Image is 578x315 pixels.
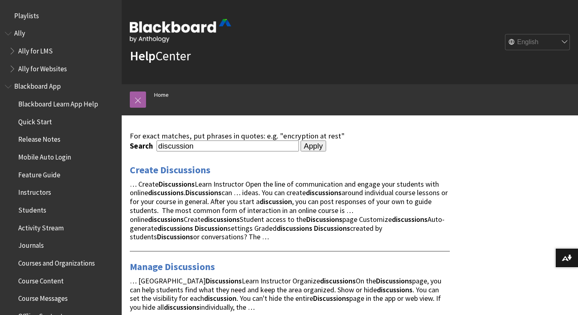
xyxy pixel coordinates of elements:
span: Course Content [18,274,64,285]
span: Instructors [18,186,51,197]
strong: Discussions [306,215,342,224]
span: Mobile Auto Login [18,150,71,161]
span: Ally for Websites [18,62,67,73]
span: Activity Stream [18,221,64,232]
strong: discussions [148,215,184,224]
strong: discussion [204,294,236,303]
nav: Book outline for Playlists [5,9,117,23]
span: Course Messages [18,292,68,303]
strong: Discussions [159,179,195,189]
a: HelpCenter [130,48,191,64]
span: … Create Learn Instructor Open the line of communication and engage your students with online . c... [130,179,448,242]
img: Blackboard by Anthology [130,19,231,43]
a: Home [154,90,169,100]
strong: discussions [306,188,342,197]
span: Ally [14,27,25,38]
span: Playlists [14,9,39,20]
div: For exact matches, put phrases in quotes: e.g. "encryption at rest" [130,132,450,140]
strong: discussions [157,223,193,233]
strong: Discussions [376,276,412,285]
a: Manage Discussions [130,260,215,273]
input: Apply [301,140,326,152]
span: Courses and Organizations [18,256,95,267]
strong: discussions [392,215,428,224]
strong: discussion [260,197,292,206]
a: Create Discussions [130,164,211,177]
strong: discussions [204,215,240,224]
strong: Discussions [157,232,193,241]
span: Journals [18,239,44,250]
nav: Book outline for Anthology Ally Help [5,27,117,76]
select: Site Language Selector [505,34,570,51]
span: Release Notes [18,133,60,144]
strong: discussions [164,302,200,312]
strong: discussions [377,285,413,294]
strong: Discussions [185,188,221,197]
strong: Discussions [313,294,349,303]
span: Quick Start [18,115,52,126]
label: Search [130,141,155,151]
span: Blackboard Learn App Help [18,97,98,108]
span: Feature Guide [18,168,60,179]
strong: Discussions [314,223,350,233]
strong: Discussions [206,276,242,285]
strong: discussions [148,188,184,197]
strong: Help [130,48,155,64]
strong: discussions [277,223,312,233]
strong: Discussion [195,223,228,233]
span: … [GEOGRAPHIC_DATA] Learn Instructor Organize On the page, you can help students find what they n... [130,276,441,312]
span: Ally for LMS [18,44,53,55]
span: Blackboard App [14,80,61,91]
strong: discussions [320,276,356,285]
span: Students [18,203,46,214]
